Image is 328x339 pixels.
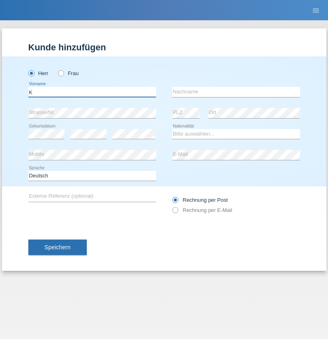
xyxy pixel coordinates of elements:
[172,207,178,217] input: Rechnung per E-Mail
[312,6,320,15] i: menu
[308,8,324,13] a: menu
[28,70,49,76] label: Herr
[172,207,232,213] label: Rechnung per E-Mail
[58,70,79,76] label: Frau
[28,70,34,76] input: Herr
[28,42,300,52] h1: Kunde hinzufügen
[45,244,71,250] span: Speichern
[28,240,87,255] button: Speichern
[172,197,178,207] input: Rechnung per Post
[58,70,63,76] input: Frau
[172,197,228,203] label: Rechnung per Post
